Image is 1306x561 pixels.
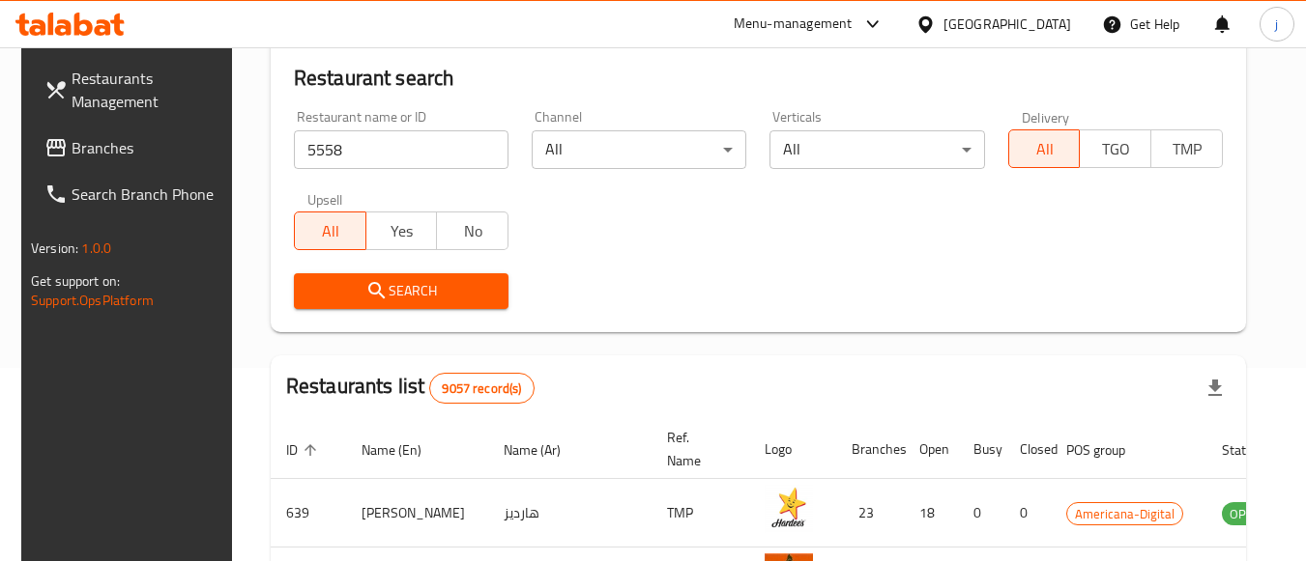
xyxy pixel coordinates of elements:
[749,420,836,479] th: Logo
[430,379,533,398] span: 9057 record(s)
[29,171,240,217] a: Search Branch Phone
[72,136,224,159] span: Branches
[1017,135,1073,163] span: All
[958,420,1004,479] th: Busy
[1192,365,1238,411] div: Export file
[31,288,154,313] a: Support.OpsPlatform
[294,211,366,250] button: All
[307,192,343,206] label: Upsell
[271,479,346,547] td: 639
[532,130,746,169] div: All
[1150,129,1223,168] button: TMP
[943,14,1071,35] div: [GEOGRAPHIC_DATA]
[836,479,904,547] td: 23
[81,236,111,261] span: 1.0.0
[1222,438,1285,462] span: Status
[1088,135,1144,163] span: TGO
[436,211,508,250] button: No
[365,211,438,250] button: Yes
[294,130,508,169] input: Search for restaurant name or ID..
[652,479,749,547] td: TMP
[1022,110,1070,124] label: Delivery
[734,13,853,36] div: Menu-management
[303,217,359,245] span: All
[1067,503,1182,525] span: Americana-Digital
[29,55,240,125] a: Restaurants Management
[445,217,501,245] span: No
[836,420,904,479] th: Branches
[29,125,240,171] a: Branches
[769,130,984,169] div: All
[1222,502,1269,525] div: OPEN
[31,268,120,294] span: Get support on:
[286,438,323,462] span: ID
[294,273,508,309] button: Search
[958,479,1004,547] td: 0
[309,279,493,303] span: Search
[362,438,447,462] span: Name (En)
[72,67,224,113] span: Restaurants Management
[72,182,224,206] span: Search Branch Phone
[31,236,78,261] span: Version:
[667,426,726,472] span: Ref. Name
[904,479,958,547] td: 18
[1066,438,1150,462] span: POS group
[1004,420,1051,479] th: Closed
[1008,129,1081,168] button: All
[1159,135,1215,163] span: TMP
[346,479,488,547] td: [PERSON_NAME]
[904,420,958,479] th: Open
[1079,129,1151,168] button: TGO
[374,217,430,245] span: Yes
[765,485,813,533] img: Hardee's
[488,479,652,547] td: هارديز
[1275,14,1278,35] span: j
[286,372,535,404] h2: Restaurants list
[504,438,586,462] span: Name (Ar)
[1222,503,1269,525] span: OPEN
[294,64,1223,93] h2: Restaurant search
[1004,479,1051,547] td: 0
